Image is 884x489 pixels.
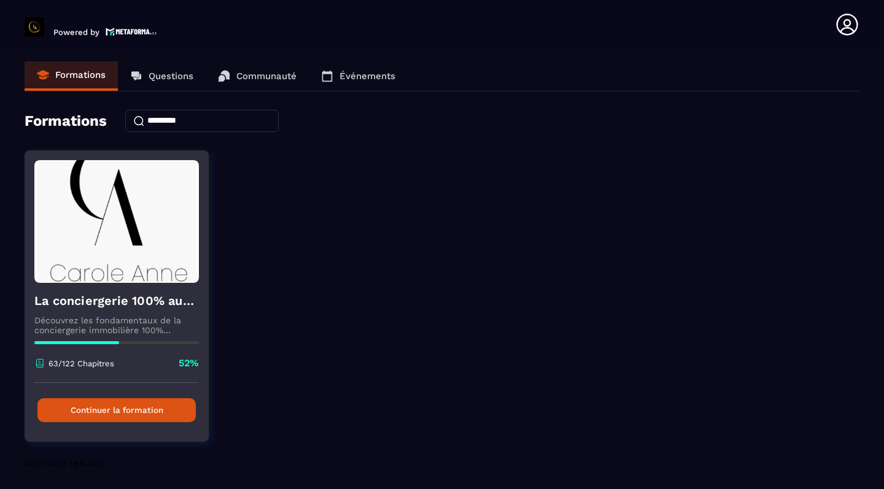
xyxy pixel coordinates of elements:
[118,61,206,91] a: Questions
[25,17,44,37] img: logo-branding
[48,359,114,368] p: 63/122 Chapitres
[106,26,157,37] img: logo
[25,150,224,457] a: formation-backgroundLa conciergerie 100% automatiséeDécouvrez les fondamentaux de la conciergerie...
[179,356,199,370] p: 52%
[55,69,106,80] p: Formations
[37,398,196,422] button: Continuer la formation
[206,61,309,91] a: Communauté
[149,71,193,82] p: Questions
[236,71,297,82] p: Communauté
[25,457,105,469] span: No more results!
[34,292,199,309] h4: La conciergerie 100% automatisée
[25,112,107,129] h4: Formations
[339,71,395,82] p: Événements
[34,315,199,335] p: Découvrez les fondamentaux de la conciergerie immobilière 100% automatisée. Cette formation est c...
[53,28,99,37] p: Powered by
[34,160,199,283] img: formation-background
[309,61,408,91] a: Événements
[25,61,118,91] a: Formations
